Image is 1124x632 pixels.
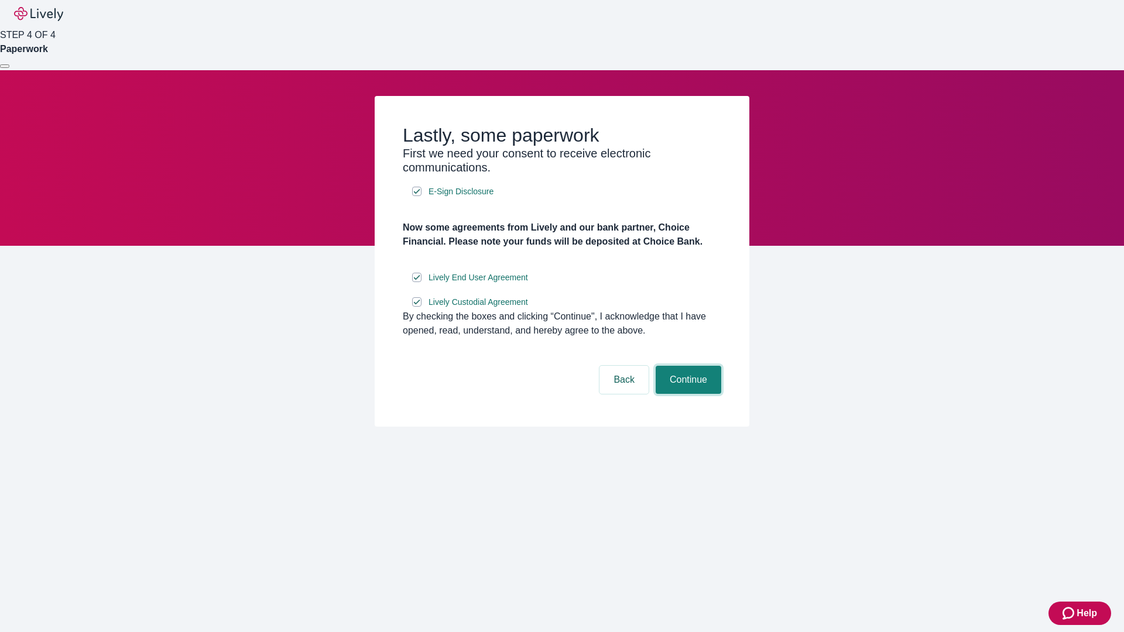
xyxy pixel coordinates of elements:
h3: First we need your consent to receive electronic communications. [403,146,721,174]
span: Help [1077,606,1097,620]
span: Lively Custodial Agreement [429,296,528,308]
div: By checking the boxes and clicking “Continue", I acknowledge that I have opened, read, understand... [403,310,721,338]
span: Lively End User Agreement [429,272,528,284]
button: Back [599,366,649,394]
svg: Zendesk support icon [1063,606,1077,620]
a: e-sign disclosure document [426,270,530,285]
a: e-sign disclosure document [426,184,496,199]
button: Zendesk support iconHelp [1048,602,1111,625]
h2: Lastly, some paperwork [403,124,721,146]
img: Lively [14,7,63,21]
span: E-Sign Disclosure [429,186,494,198]
h4: Now some agreements from Lively and our bank partner, Choice Financial. Please note your funds wi... [403,221,721,249]
a: e-sign disclosure document [426,295,530,310]
button: Continue [656,366,721,394]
